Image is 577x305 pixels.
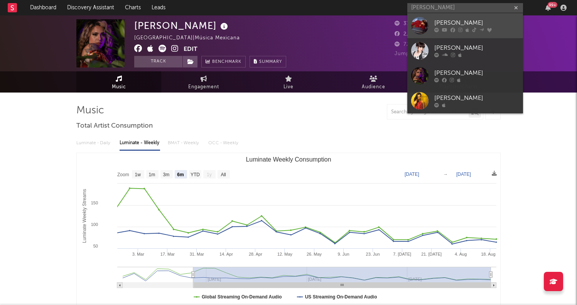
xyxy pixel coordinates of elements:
[366,252,380,256] text: 23. Jun
[76,71,161,93] a: Music
[149,172,155,177] text: 1m
[134,56,182,67] button: Track
[434,44,519,53] div: [PERSON_NAME]
[161,71,246,93] a: Engagement
[250,56,286,67] button: Summary
[249,252,262,256] text: 28. Apr
[201,56,246,67] a: Benchmark
[331,71,416,93] a: Audience
[134,19,230,32] div: [PERSON_NAME]
[117,172,129,177] text: Zoom
[548,2,557,8] div: 99 +
[91,222,98,227] text: 100
[163,172,170,177] text: 3m
[188,83,219,92] span: Engagement
[202,294,282,300] text: Global Streaming On-Demand Audio
[456,172,471,177] text: [DATE]
[395,21,413,26] span: 372
[184,45,197,54] button: Edit
[407,63,523,88] a: [PERSON_NAME]
[305,294,377,300] text: US Streaming On-Demand Audio
[545,5,551,11] button: 99+
[277,252,293,256] text: 12. May
[434,19,519,28] div: [PERSON_NAME]
[481,252,495,256] text: 18. Aug
[207,172,212,177] text: 1y
[434,69,519,78] div: [PERSON_NAME]
[132,252,145,256] text: 3. Mar
[283,83,294,92] span: Live
[395,32,418,37] span: 2,200
[190,252,204,256] text: 31. Mar
[405,172,419,177] text: [DATE]
[219,252,233,256] text: 14. Apr
[407,13,523,38] a: [PERSON_NAME]
[246,71,331,93] a: Live
[443,172,448,177] text: →
[191,172,200,177] text: YTD
[259,60,282,64] span: Summary
[393,252,411,256] text: 7. [DATE]
[82,189,87,243] text: Luminate Weekly Streams
[246,156,331,163] text: Luminate Weekly Consumption
[134,34,249,43] div: [GEOGRAPHIC_DATA] | Música Mexicana
[135,172,141,177] text: 1w
[338,252,349,256] text: 9. Jun
[91,201,98,205] text: 150
[112,83,126,92] span: Music
[395,42,457,47] span: 72 Monthly Listeners
[177,172,184,177] text: 6m
[120,136,160,150] div: Luminate - Weekly
[76,121,153,131] span: Total Artist Consumption
[407,3,523,13] input: Search for artists
[93,244,98,248] text: 50
[395,51,439,56] span: Jump Score: 32.1
[434,94,519,103] div: [PERSON_NAME]
[160,252,175,256] text: 17. Mar
[387,109,469,115] input: Search by song name or URL
[221,172,226,177] text: All
[421,252,442,256] text: 21. [DATE]
[407,38,523,63] a: [PERSON_NAME]
[307,252,322,256] text: 26. May
[407,88,523,113] a: [PERSON_NAME]
[212,57,241,67] span: Benchmark
[455,252,467,256] text: 4. Aug
[362,83,385,92] span: Audience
